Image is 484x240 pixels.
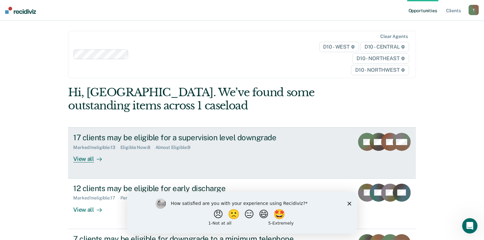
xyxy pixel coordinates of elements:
[73,145,120,150] div: Marked Ineligible : 13
[120,195,146,201] div: Pending : 3
[319,42,359,52] span: D10 - WEST
[73,150,109,163] div: View all
[73,184,299,193] div: 12 clients may be eligible for early discharge
[68,86,346,112] div: Hi, [GEOGRAPHIC_DATA]. We’ve found some outstanding items across 1 caseload
[73,133,299,142] div: 17 clients may be eligible for a supervision level downgrade
[73,195,120,201] div: Marked Ineligible : 17
[5,7,36,14] img: Recidiviz
[352,53,409,64] span: D10 - NORTHEAST
[155,145,196,150] div: Almost Eligible : 9
[380,34,408,39] div: Clear agents
[469,5,479,15] button: T
[68,127,416,178] a: 17 clients may be eligible for a supervision level downgradeMarked Ineligible:13Eligible Now:8Alm...
[351,65,409,75] span: D10 - NORTHWEST
[73,201,109,213] div: View all
[120,145,155,150] div: Eligible Now : 8
[462,218,478,234] iframe: Intercom live chat
[127,192,357,234] iframe: Survey by Kim from Recidiviz
[68,179,416,229] a: 12 clients may be eligible for early dischargeMarked Ineligible:17Pending:3Eligible Now:8Almost E...
[360,42,409,52] span: D10 - CENTRAL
